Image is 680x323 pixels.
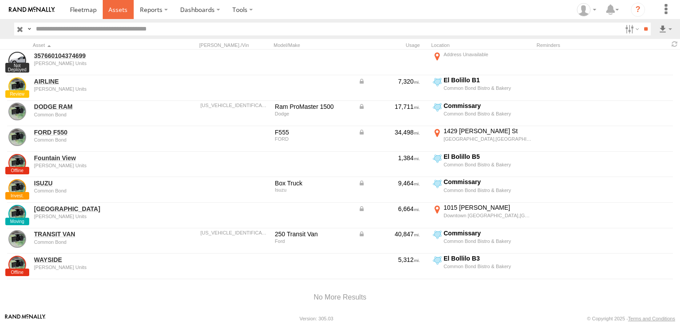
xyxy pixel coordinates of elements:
[431,254,533,278] label: Click to View Current Location
[444,212,532,219] div: Downtown [GEOGRAPHIC_DATA],[GEOGRAPHIC_DATA]
[8,256,26,273] a: View Asset Details
[34,128,155,136] a: FORD F550
[537,42,607,48] div: Reminders
[34,137,155,142] div: undefined
[275,136,352,142] div: FORD
[358,230,420,238] div: Data from Vehicle CANbus
[358,179,420,187] div: Data from Vehicle CANbus
[34,214,155,219] div: undefined
[8,128,26,146] a: View Asset Details
[275,111,352,116] div: Dodge
[669,40,680,48] span: Refresh
[444,111,532,117] div: Common Bond Bistro & Bakery
[444,178,532,186] div: Commissary
[431,153,533,177] label: Click to View Current Location
[34,61,155,66] div: undefined
[8,77,26,95] a: View Asset Details
[5,314,46,323] a: Visit our Website
[34,265,155,270] div: undefined
[8,230,26,248] a: View Asset Details
[431,178,533,202] label: Click to View Current Location
[358,77,420,85] div: Data from Vehicle CANbus
[444,153,532,161] div: El Bolillo B5
[201,230,269,235] div: 1FTBR1C80LKB35980
[34,188,155,193] div: undefined
[444,204,532,211] div: 1015 [PERSON_NAME]
[34,103,155,111] a: DODGE RAM
[444,229,532,237] div: Commissary
[34,179,155,187] a: ISUZU
[34,86,155,92] div: undefined
[431,229,533,253] label: Click to View Current Location
[201,103,269,108] div: 3C6TRVAG0KE504576
[444,76,532,84] div: El Bolillo B1
[274,42,353,48] div: Model/Make
[275,230,352,238] div: 250 Transit Van
[444,136,532,142] div: [GEOGRAPHIC_DATA],[GEOGRAPHIC_DATA]
[658,23,673,35] label: Export results as...
[444,161,532,168] div: Common Bond Bistro & Bakery
[622,23,641,35] label: Search Filter Options
[358,103,420,111] div: Data from Vehicle CANbus
[444,127,532,135] div: 1429 [PERSON_NAME] St
[357,42,428,48] div: Usage
[431,50,533,74] label: Click to View Current Location
[300,316,333,321] div: Version: 305.03
[275,238,352,244] div: Ford
[431,102,533,126] label: Click to View Current Location
[34,154,155,162] a: Fountain View
[587,316,675,321] div: © Copyright 2025 -
[8,154,26,172] a: View Asset Details
[8,103,26,120] a: View Asset Details
[574,3,599,16] div: Sonny Corpus
[34,239,155,245] div: undefined
[444,187,532,193] div: Common Bond Bistro & Bakery
[26,23,33,35] label: Search Query
[628,316,675,321] a: Terms and Conditions
[8,52,26,69] a: View Asset Details
[358,205,420,213] div: Data from Vehicle CANbus
[34,205,155,213] a: [GEOGRAPHIC_DATA]
[275,128,352,136] div: F555
[444,238,532,244] div: Common Bond Bistro & Bakery
[358,128,420,136] div: Data from Vehicle CANbus
[631,3,645,17] i: ?
[431,127,533,151] label: Click to View Current Location
[34,230,155,238] a: TRANSIT VAN
[8,179,26,197] a: View Asset Details
[431,204,533,227] label: Click to View Current Location
[34,256,155,264] a: WAYSIDE
[358,256,420,264] div: 5,312
[34,163,155,168] div: undefined
[34,77,155,85] a: AIRLINE
[275,179,352,187] div: Box Truck
[34,112,155,117] div: undefined
[358,154,420,162] div: 1,384
[431,42,533,48] div: Location
[444,263,532,269] div: Common Bond Bistro & Bakery
[431,76,533,100] label: Click to View Current Location
[199,42,270,48] div: [PERSON_NAME]./Vin
[444,85,532,91] div: Common Bond Bistro & Bakery
[9,7,55,13] img: rand-logo.svg
[8,205,26,223] a: View Asset Details
[34,52,155,60] a: 357660104374699
[444,102,532,110] div: Commissary
[275,187,352,192] div: Isuzu
[444,254,532,262] div: El Bollilo B3
[33,42,157,48] div: Click to Sort
[275,103,352,111] div: Ram ProMaster 1500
